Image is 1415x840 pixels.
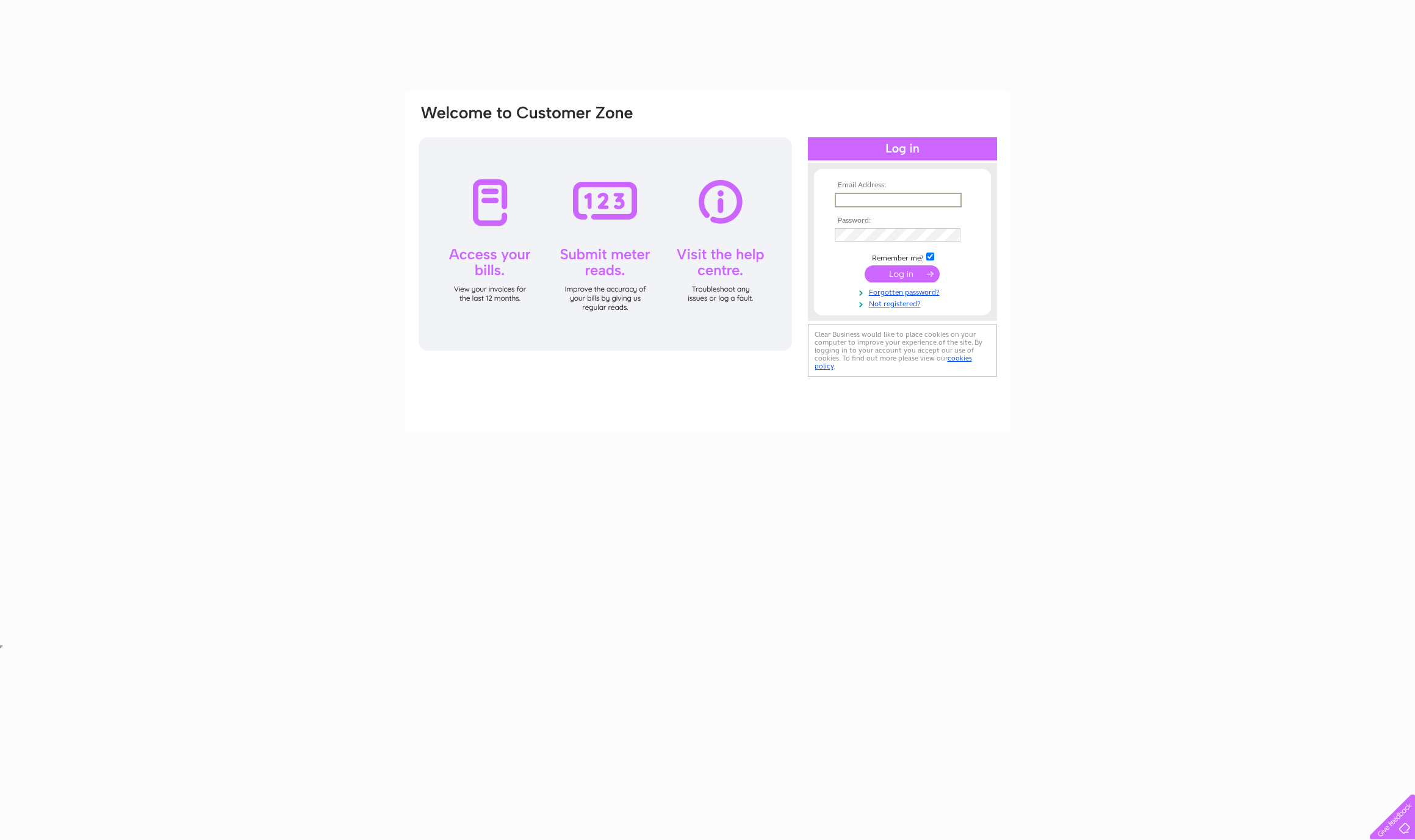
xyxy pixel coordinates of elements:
[832,217,973,225] th: Password:
[815,354,972,370] a: cookies policy
[865,265,940,282] input: Submit
[808,324,997,377] div: Clear Business would like to place cookies on your computer to improve your experience of the sit...
[832,251,973,263] td: Remember me?
[835,285,973,297] a: Forgotten password?
[835,297,973,309] a: Not registered?
[832,181,973,190] th: Email Address:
